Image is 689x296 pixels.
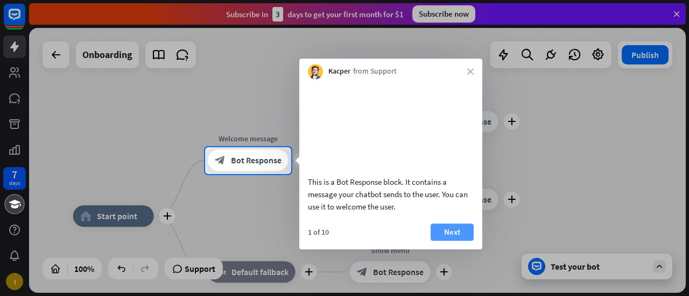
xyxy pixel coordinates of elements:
[353,67,397,77] span: from Support
[328,67,350,77] span: Kacper
[231,155,282,166] span: Bot Response
[9,4,41,37] button: Open LiveChat chat widget
[215,155,226,166] i: block_bot_response
[431,223,474,241] button: Next
[308,176,474,213] div: This is a Bot Response block. It contains a message your chatbot sends to the user. You can use i...
[308,227,329,237] div: 1 of 10
[467,68,474,75] i: close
